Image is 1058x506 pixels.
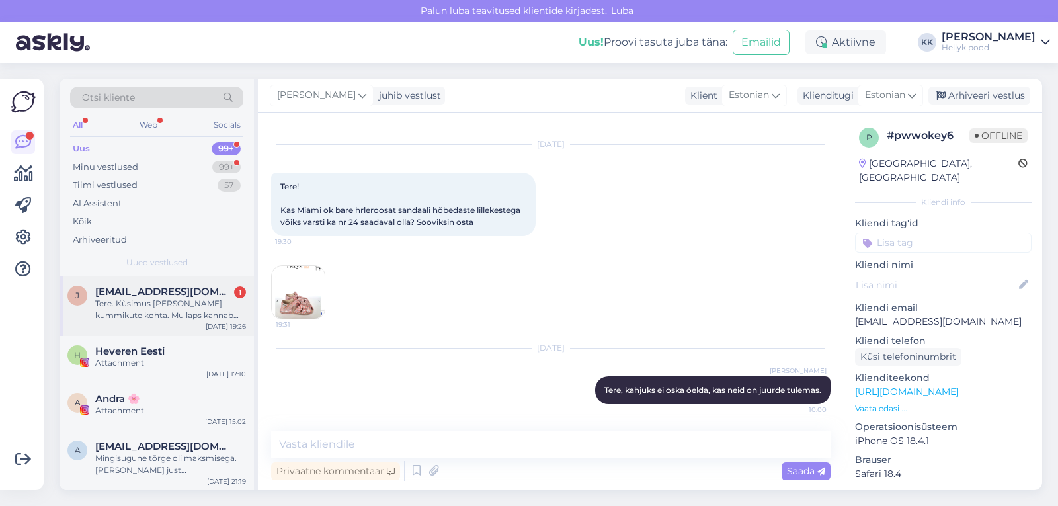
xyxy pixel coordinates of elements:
img: Askly Logo [11,89,36,114]
span: Tere, kahjuks ei oska öelda, kas neid on juurde tulemas. [604,385,821,395]
span: Tere! Kas Miami ok bare hrleroosat sandaali hõbedaste lillekestega võiks varsti ka nr 24 saadaval... [280,181,522,227]
span: H [74,350,81,360]
div: [DATE] 15:02 [205,417,246,427]
b: Uus! [579,36,604,48]
div: Kõik [73,215,92,228]
div: [DATE] 17:10 [206,369,246,379]
p: Kliendi email [855,301,1032,315]
div: Privaatne kommentaar [271,462,400,480]
p: Vaata edasi ... [855,403,1032,415]
div: Web [137,116,160,134]
span: Saada [787,465,825,477]
div: Aktiivne [805,30,886,54]
span: a [75,445,81,455]
p: [EMAIL_ADDRESS][DOMAIN_NAME] [855,315,1032,329]
div: [DATE] 19:26 [206,321,246,331]
div: Attachment [95,357,246,369]
span: annamariataidla@gmail.com [95,441,233,452]
span: Offline [969,128,1028,143]
p: Kliendi nimi [855,258,1032,272]
div: Tere. Kùsimus [PERSON_NAME] kummikute kohta. Mu laps kannab hetkel suurus 22 ja need parajad. Kas... [95,298,246,321]
div: Attachment [95,405,246,417]
div: juhib vestlust [374,89,441,103]
span: A [75,398,81,407]
span: Luba [607,5,637,17]
a: [PERSON_NAME]Hellyk pood [942,32,1050,53]
div: [GEOGRAPHIC_DATA], [GEOGRAPHIC_DATA] [859,157,1018,185]
span: 19:30 [275,237,325,247]
span: 10:00 [777,405,827,415]
div: # pwwokey6 [887,128,969,144]
span: Otsi kliente [82,91,135,105]
div: [PERSON_NAME] [942,32,1036,42]
span: [PERSON_NAME] [770,366,827,376]
div: [DATE] [271,138,831,150]
div: All [70,116,85,134]
div: Uus [73,142,90,155]
div: Socials [211,116,243,134]
span: [PERSON_NAME] [277,88,356,103]
div: Klienditugi [797,89,854,103]
span: Andra 🌸 [95,393,140,405]
a: [URL][DOMAIN_NAME] [855,386,959,398]
span: Estonian [865,88,905,103]
div: 99+ [212,142,241,155]
span: janndra.saar@gmail.com [95,286,233,298]
div: Arhiveeri vestlus [928,87,1030,105]
p: Safari 18.4 [855,467,1032,481]
img: Attachment [272,266,325,319]
span: p [866,132,872,142]
p: iPhone OS 18.4.1 [855,434,1032,448]
div: [DATE] [271,342,831,354]
div: 99+ [212,161,241,174]
span: 19:31 [276,319,325,329]
span: Estonian [729,88,769,103]
p: Kliendi telefon [855,334,1032,348]
div: KK [918,33,936,52]
div: Minu vestlused [73,161,138,174]
div: Mingisugune tõrge oli maksmisega. [PERSON_NAME] just [PERSON_NAME] teavitus, et makse läks kenast... [95,452,246,476]
div: Arhiveeritud [73,233,127,247]
div: Klient [685,89,717,103]
div: Tiimi vestlused [73,179,138,192]
p: Klienditeekond [855,371,1032,385]
div: Kliendi info [855,196,1032,208]
span: Uued vestlused [126,257,188,269]
div: Proovi tasuta juba täna: [579,34,727,50]
button: Emailid [733,30,790,55]
input: Lisa nimi [856,278,1016,292]
div: [DATE] 21:19 [207,476,246,486]
p: Kliendi tag'id [855,216,1032,230]
p: Brauser [855,453,1032,467]
div: AI Assistent [73,197,122,210]
div: Hellyk pood [942,42,1036,53]
p: Operatsioonisüsteem [855,420,1032,434]
span: Heveren Eesti [95,345,165,357]
div: Küsi telefoninumbrit [855,348,961,366]
input: Lisa tag [855,233,1032,253]
div: 57 [218,179,241,192]
span: j [75,290,79,300]
div: 1 [234,286,246,298]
